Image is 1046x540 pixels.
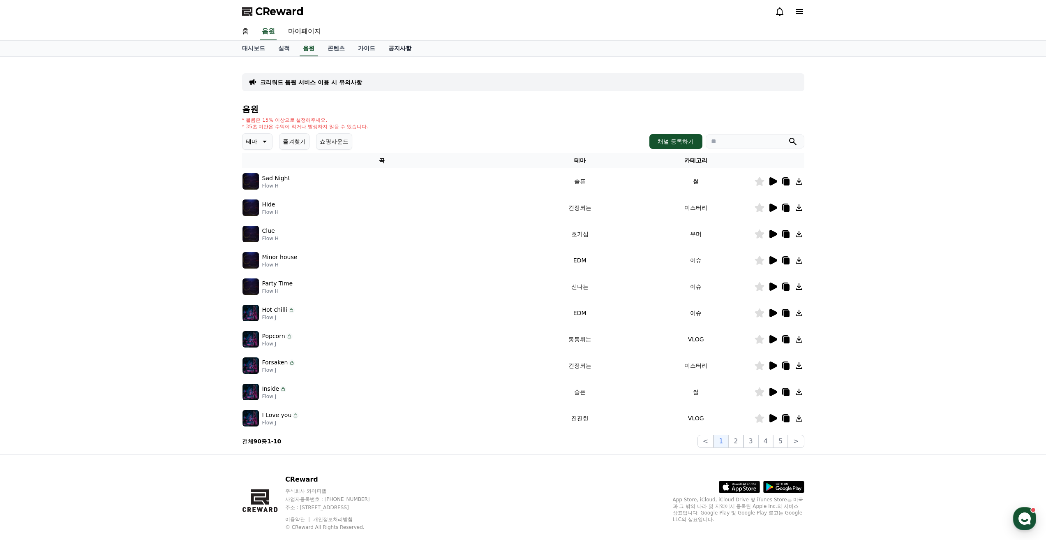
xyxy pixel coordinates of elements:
td: 호기심 [522,221,638,247]
td: 썰 [638,168,754,195]
td: 잔잔한 [522,405,638,431]
td: 통통튀는 [522,326,638,352]
a: CReward [242,5,304,18]
a: 대화 [54,261,106,281]
p: Flow H [262,209,279,216]
th: 곡 [242,153,522,168]
a: 음원 [300,41,318,56]
p: Flow H [262,183,290,189]
th: 테마 [522,153,638,168]
img: music [242,173,259,190]
p: Sad Night [262,174,290,183]
span: CReward [255,5,304,18]
td: VLOG [638,405,754,431]
button: 테마 [242,133,272,150]
p: Flow J [262,419,299,426]
a: 설정 [106,261,158,281]
p: Hot chilli [262,306,287,314]
strong: 1 [267,438,271,445]
p: Party Time [262,279,293,288]
td: 슬픈 [522,168,638,195]
a: 마이페이지 [282,23,328,40]
th: 카테고리 [638,153,754,168]
a: 콘텐츠 [321,41,351,56]
a: 이용약관 [285,517,311,522]
p: Flow J [262,341,293,347]
button: 채널 등록하기 [649,134,702,149]
a: 대시보드 [236,41,272,56]
td: EDM [522,247,638,273]
img: music [242,226,259,242]
td: 신나는 [522,273,638,300]
p: App Store, iCloud, iCloud Drive 및 iTunes Store는 미국과 그 밖의 나라 및 지역에서 등록된 Apple Inc.의 서비스 상표입니다. Goo... [673,496,804,523]
a: 홈 [236,23,255,40]
a: 개인정보처리방침 [313,517,353,522]
img: music [242,278,259,295]
td: 이슈 [638,273,754,300]
p: 주식회사 와이피랩 [285,488,386,494]
td: 슬픈 [522,379,638,405]
strong: 10 [273,438,281,445]
td: 미스터리 [638,195,754,221]
button: 즐겨찾기 [279,133,309,150]
img: music [242,305,259,321]
img: music [242,357,259,374]
p: Hide [262,200,275,209]
p: * 35초 미만은 수익이 적거나 발생하지 않을 수 있습니다. [242,123,369,130]
span: 홈 [26,273,31,280]
strong: 90 [254,438,261,445]
a: 음원 [260,23,277,40]
p: Flow H [262,262,298,268]
a: 가이드 [351,41,382,56]
td: 유머 [638,221,754,247]
button: 3 [744,435,758,448]
a: 실적 [272,41,296,56]
img: music [242,384,259,400]
p: Flow J [262,367,296,373]
p: Flow J [262,393,287,400]
p: Flow H [262,288,293,294]
span: 대화 [75,273,85,280]
img: music [242,252,259,269]
a: 공지사항 [382,41,418,56]
td: 미스터리 [638,352,754,379]
span: 설정 [127,273,137,280]
td: 이슈 [638,247,754,273]
p: * 볼륨은 15% 이상으로 설정해주세요. [242,117,369,123]
img: music [242,410,259,426]
td: VLOG [638,326,754,352]
a: 크리워드 음원 서비스 이용 시 유의사항 [260,78,362,86]
button: > [788,435,804,448]
p: Flow J [262,314,295,321]
p: Popcorn [262,332,285,341]
td: EDM [522,300,638,326]
a: 홈 [2,261,54,281]
button: 쇼핑사운드 [316,133,352,150]
p: Flow H [262,235,279,242]
button: 5 [773,435,788,448]
p: 테마 [246,136,257,147]
p: Forsaken [262,358,288,367]
p: I Love you [262,411,292,419]
h4: 음원 [242,104,804,114]
p: Minor house [262,253,298,262]
button: 1 [713,435,728,448]
p: Inside [262,385,279,393]
p: 사업자등록번호 : [PHONE_NUMBER] [285,496,386,503]
p: CReward [285,475,386,484]
button: 2 [728,435,743,448]
button: 4 [758,435,773,448]
p: 주소 : [STREET_ADDRESS] [285,504,386,511]
button: < [697,435,713,448]
p: 전체 중 - [242,437,282,445]
img: music [242,331,259,348]
td: 긴장되는 [522,195,638,221]
img: music [242,199,259,216]
td: 긴장되는 [522,352,638,379]
td: 이슈 [638,300,754,326]
td: 썰 [638,379,754,405]
p: © CReward All Rights Reserved. [285,524,386,531]
p: Clue [262,227,275,235]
